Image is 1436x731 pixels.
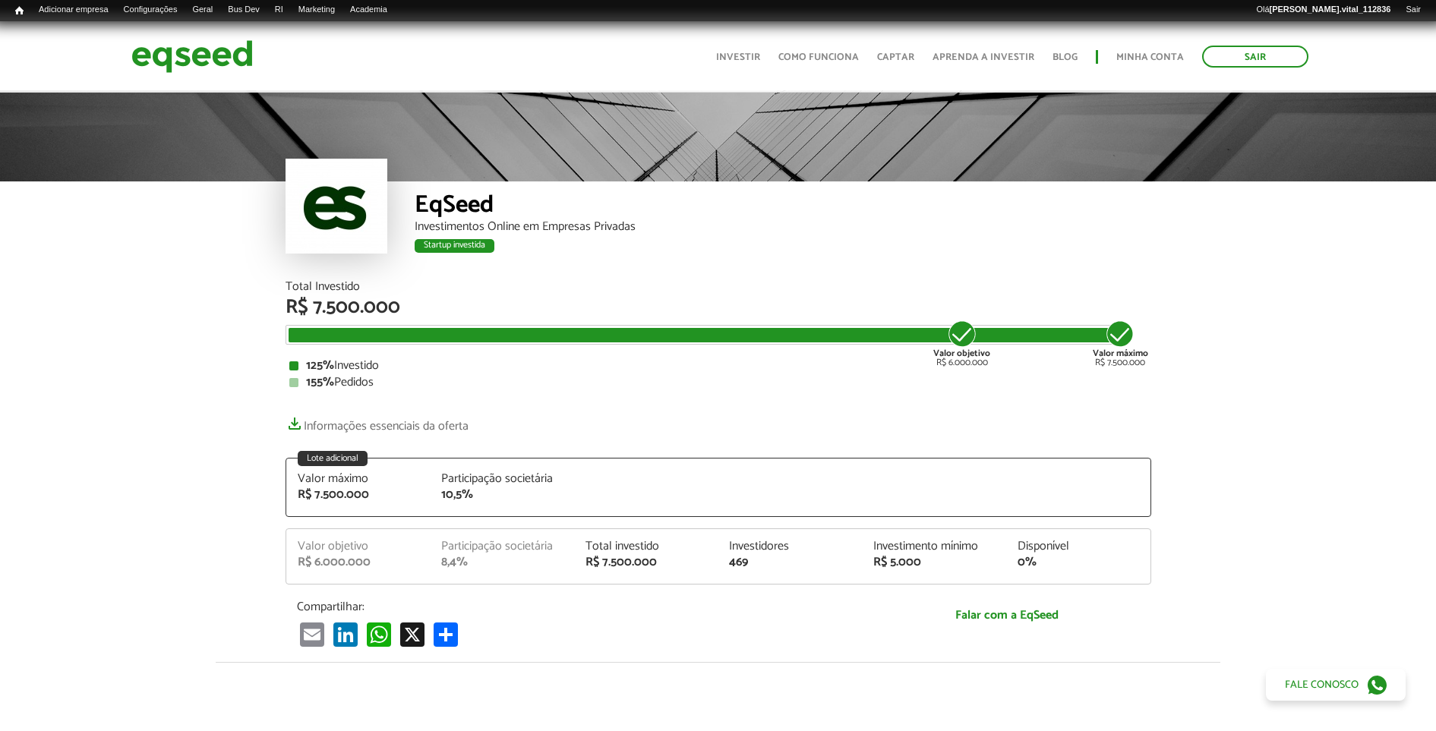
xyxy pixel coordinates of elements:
[877,52,914,62] a: Captar
[297,600,851,614] p: Compartilhar:
[298,556,419,569] div: R$ 6.000.000
[116,4,185,16] a: Configurações
[431,622,461,647] a: Compartilhar
[874,600,1140,631] a: Falar com a EqSeed
[729,540,851,553] div: Investidores
[286,281,1151,293] div: Total Investido
[298,540,419,553] div: Valor objetivo
[415,193,1151,221] div: EqSeed
[1018,556,1139,569] div: 0%
[933,52,1034,62] a: Aprenda a investir
[1116,52,1184,62] a: Minha conta
[291,4,342,16] a: Marketing
[441,540,563,553] div: Participação societária
[716,52,760,62] a: Investir
[1248,4,1398,16] a: Olá[PERSON_NAME].vital_112836
[933,319,990,367] div: R$ 6.000.000
[415,239,494,253] div: Startup investida
[441,473,563,485] div: Participação societária
[306,355,334,376] strong: 125%
[933,346,990,361] strong: Valor objetivo
[286,411,469,433] a: Informações essenciais da oferta
[289,360,1147,372] div: Investido
[15,5,24,16] span: Início
[286,298,1151,317] div: R$ 7.500.000
[297,622,327,647] a: Email
[873,540,995,553] div: Investimento mínimo
[131,36,253,77] img: EqSeed
[729,556,851,569] div: 469
[298,489,419,501] div: R$ 7.500.000
[397,622,428,647] a: X
[298,451,368,466] div: Lote adicional
[1093,346,1148,361] strong: Valor máximo
[1398,4,1428,16] a: Sair
[1266,669,1406,701] a: Fale conosco
[31,4,116,16] a: Adicionar empresa
[298,473,419,485] div: Valor máximo
[342,4,395,16] a: Academia
[1202,46,1308,68] a: Sair
[1270,5,1391,14] strong: [PERSON_NAME].vital_112836
[330,622,361,647] a: LinkedIn
[1053,52,1078,62] a: Blog
[778,52,859,62] a: Como funciona
[306,372,334,392] strong: 155%
[1018,540,1139,553] div: Disponível
[1093,319,1148,367] div: R$ 7.500.000
[415,221,1151,233] div: Investimentos Online em Empresas Privadas
[873,556,995,569] div: R$ 5.000
[289,377,1147,389] div: Pedidos
[185,4,220,16] a: Geral
[8,4,31,18] a: Início
[585,556,707,569] div: R$ 7.500.000
[220,4,267,16] a: Bus Dev
[585,540,707,553] div: Total investido
[441,489,563,501] div: 10,5%
[441,556,563,569] div: 8,4%
[267,4,291,16] a: RI
[364,622,394,647] a: WhatsApp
